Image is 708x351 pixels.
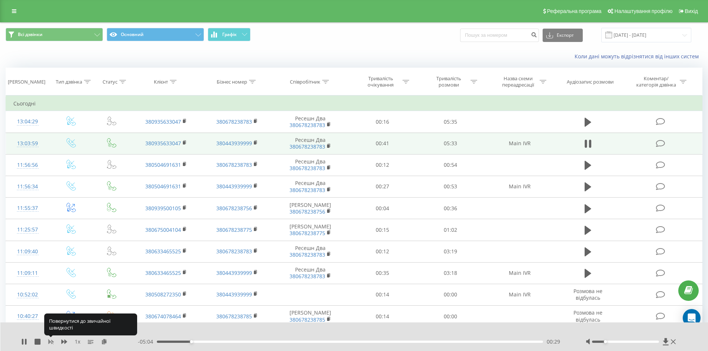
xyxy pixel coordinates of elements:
[208,28,250,41] button: Графік
[103,79,117,85] div: Статус
[216,205,252,212] a: 380678238756
[417,219,485,241] td: 01:02
[349,111,417,133] td: 00:16
[216,291,252,298] a: 380443939999
[484,176,555,197] td: Main IVR
[484,284,555,305] td: Main IVR
[216,161,252,168] a: 380678238783
[13,201,42,215] div: 11:55:37
[216,226,252,233] a: 380678238775
[484,133,555,154] td: Main IVR
[145,183,181,190] a: 380504691631
[13,309,42,324] div: 10:40:27
[216,183,252,190] a: 380443939999
[145,226,181,233] a: 380675004104
[547,338,560,345] span: 00:29
[272,241,349,262] td: Ресешн Два
[217,79,247,85] div: Бізнес номер
[18,32,42,38] span: Всі дзвінки
[417,111,485,133] td: 05:35
[8,79,45,85] div: [PERSON_NAME]
[6,96,702,111] td: Сьогодні
[290,79,320,85] div: Співробітник
[145,205,181,212] a: 380939500105
[138,338,157,345] span: - 05:04
[44,313,137,335] div: Повернутися до звичайної швидкості
[13,179,42,194] div: 11:56:34
[272,306,349,327] td: [PERSON_NAME]
[417,154,485,176] td: 00:54
[216,140,252,147] a: 380443939999
[429,75,469,88] div: Тривалість розмови
[349,219,417,241] td: 00:15
[145,291,181,298] a: 380508272350
[567,79,614,85] div: Аудіозапис розмови
[417,284,485,305] td: 00:00
[460,29,539,42] input: Пошук за номером
[272,176,349,197] td: Ресешн Два
[145,269,181,276] a: 380633465525
[272,154,349,176] td: Ресешн Два
[417,241,485,262] td: 03:19
[145,140,181,147] a: 380935633047
[349,198,417,219] td: 00:04
[417,176,485,197] td: 00:53
[56,79,82,85] div: Тип дзвінка
[349,241,417,262] td: 00:12
[13,158,42,172] div: 11:56:56
[498,75,538,88] div: Назва схеми переадресації
[573,287,602,301] span: Розмова не відбулась
[290,251,325,258] a: 380678238783
[634,75,678,88] div: Коментар/категорія дзвінка
[75,338,80,345] span: 1 x
[349,176,417,197] td: 00:27
[145,248,181,255] a: 380633465525
[547,8,602,14] span: Реферальна програма
[349,262,417,284] td: 00:35
[290,316,325,323] a: 380678238785
[216,269,252,276] a: 380443939999
[13,114,42,129] div: 13:04:29
[13,136,42,151] div: 13:03:59
[145,118,181,125] a: 380935633047
[290,186,325,194] a: 380678238783
[417,306,485,327] td: 00:00
[13,244,42,259] div: 11:09:40
[222,32,237,37] span: Графік
[216,313,252,320] a: 380678238785
[145,161,181,168] a: 380504691631
[13,222,42,237] div: 11:25:57
[272,133,349,154] td: Ресешн Два
[6,28,103,41] button: Всі дзвінки
[13,287,42,302] div: 10:52:02
[683,309,701,327] div: Open Intercom Messenger
[272,198,349,219] td: [PERSON_NAME]
[272,262,349,284] td: Ресешн Два
[573,309,602,323] span: Розмова не відбулась
[543,29,583,42] button: Експорт
[417,133,485,154] td: 05:33
[290,165,325,172] a: 380678238783
[575,53,702,60] a: Коли дані можуть відрізнятися вiд інших систем
[272,111,349,133] td: Ресешн Два
[290,273,325,280] a: 380678238783
[604,340,607,343] div: Accessibility label
[154,79,168,85] div: Клієнт
[107,28,204,41] button: Основний
[614,8,672,14] span: Налаштування профілю
[216,248,252,255] a: 380678238783
[145,313,181,320] a: 380674078464
[349,133,417,154] td: 00:41
[484,262,555,284] td: Main IVR
[349,306,417,327] td: 00:14
[13,266,42,280] div: 11:09:11
[349,284,417,305] td: 00:14
[290,230,325,237] a: 380678238775
[216,118,252,125] a: 380678238783
[417,262,485,284] td: 03:18
[361,75,401,88] div: Тривалість очікування
[290,143,325,150] a: 380678238783
[290,208,325,215] a: 380678238756
[417,198,485,219] td: 00:36
[272,219,349,241] td: [PERSON_NAME]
